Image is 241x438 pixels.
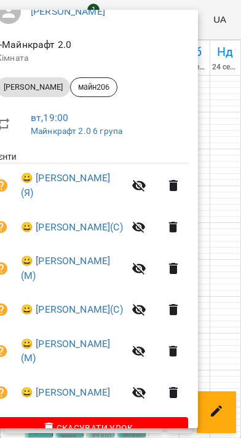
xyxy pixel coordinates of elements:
[71,82,117,93] span: майн206
[21,385,110,400] a: 😀 [PERSON_NAME]
[31,6,105,17] a: [PERSON_NAME]
[21,220,123,235] a: 😀 [PERSON_NAME](С)
[70,77,117,97] div: майн206
[21,337,124,366] a: 😀 [PERSON_NAME](М)
[31,112,68,123] a: вт , 19:00
[21,171,124,200] a: 😀 [PERSON_NAME] (Я)
[31,126,122,136] a: Майнкрафт 2.0 6 група
[21,254,124,283] a: 😀 [PERSON_NAME](М)
[21,302,123,317] a: 😀 [PERSON_NAME](С)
